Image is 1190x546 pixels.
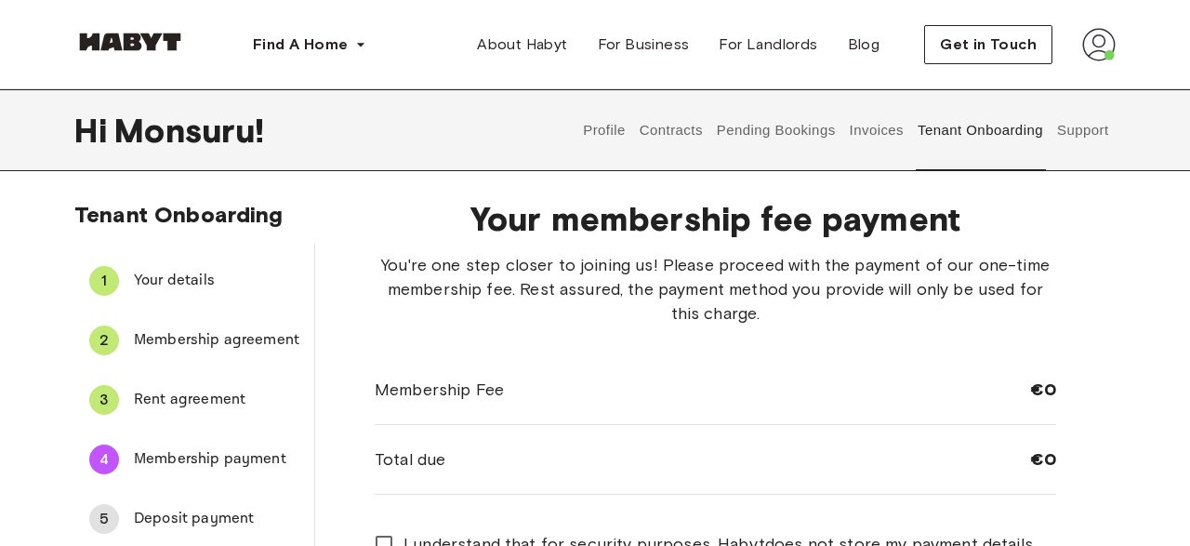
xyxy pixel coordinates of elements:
[74,378,314,422] div: 3Rent agreement
[89,445,119,474] div: 4
[375,253,1056,326] span: You're one step closer to joining us! Please proceed with the payment of our one-time membership ...
[134,270,299,292] span: Your details
[848,33,880,56] span: Blog
[134,389,299,411] span: Rent agreement
[253,33,348,56] span: Find A Home
[462,26,582,63] a: About Habyt
[134,508,299,530] span: Deposit payment
[598,33,690,56] span: For Business
[581,89,628,171] button: Profile
[375,199,1056,238] span: Your membership fee payment
[134,329,299,352] span: Membership agreement
[74,437,314,482] div: 4Membership payment
[1054,89,1111,171] button: Support
[1030,379,1056,401] span: €0
[1082,28,1116,61] img: avatar
[74,318,314,363] div: 2Membership agreement
[74,497,314,541] div: 5Deposit payment
[940,33,1037,56] span: Get in Touch
[375,378,504,402] span: Membership Fee
[89,385,119,415] div: 3
[847,89,906,171] button: Invoices
[583,26,705,63] a: For Business
[704,26,832,63] a: For Landlords
[637,89,705,171] button: Contracts
[74,201,284,228] span: Tenant Onboarding
[74,33,186,51] img: Habyt
[74,259,314,303] div: 1Your details
[576,89,1116,171] div: user profile tabs
[89,504,119,534] div: 5
[714,89,838,171] button: Pending Bookings
[916,89,1046,171] button: Tenant Onboarding
[89,266,119,296] div: 1
[134,448,299,471] span: Membership payment
[924,25,1052,64] button: Get in Touch
[477,33,567,56] span: About Habyt
[719,33,817,56] span: For Landlords
[114,111,264,150] span: Monsuru !
[238,26,381,63] button: Find A Home
[1030,448,1056,471] span: €0
[74,111,114,150] span: Hi
[89,326,119,355] div: 2
[375,447,445,472] span: Total due
[833,26,895,63] a: Blog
